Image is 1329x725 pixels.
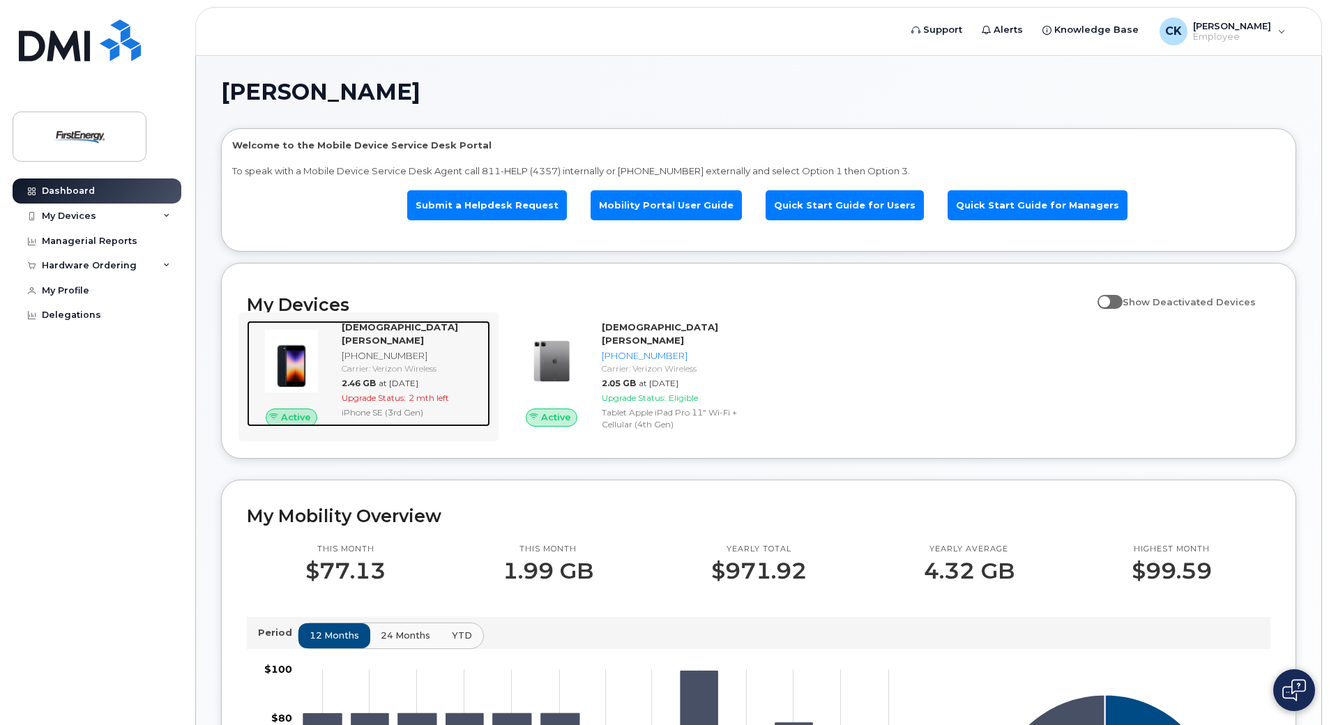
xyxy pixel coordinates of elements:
[221,82,420,102] span: [PERSON_NAME]
[247,505,1270,526] h2: My Mobility Overview
[247,321,490,427] a: Active[DEMOGRAPHIC_DATA][PERSON_NAME][PHONE_NUMBER]Carrier: Verizon Wireless2.46 GBat [DATE]Upgra...
[379,378,418,388] span: at [DATE]
[602,321,718,346] strong: [DEMOGRAPHIC_DATA][PERSON_NAME]
[711,544,807,555] p: Yearly total
[503,544,593,555] p: This month
[1123,296,1256,307] span: Show Deactivated Devices
[342,392,406,403] span: Upgrade Status:
[639,378,678,388] span: at [DATE]
[409,392,449,403] span: 2 mth left
[507,321,750,433] a: Active[DEMOGRAPHIC_DATA][PERSON_NAME][PHONE_NUMBER]Carrier: Verizon Wireless2.05 GBat [DATE]Upgra...
[258,626,298,639] p: Period
[264,663,292,676] tspan: $100
[1132,558,1212,583] p: $99.59
[247,294,1091,315] h2: My Devices
[602,378,636,388] span: 2.05 GB
[602,392,666,403] span: Upgrade Status:
[342,378,376,388] span: 2.46 GB
[281,411,311,424] span: Active
[258,328,325,395] img: image20231002-3703462-1angbar.jpeg
[711,558,807,583] p: $971.92
[342,406,485,418] div: iPhone SE (3rd Gen)
[602,406,745,430] div: Tablet Apple iPad Pro 11" Wi-Fi + Cellular (4th Gen)
[948,190,1127,220] a: Quick Start Guide for Managers
[541,411,571,424] span: Active
[342,349,485,362] div: [PHONE_NUMBER]
[602,349,745,362] div: [PHONE_NUMBER]
[1132,544,1212,555] p: Highest month
[407,190,567,220] a: Submit a Helpdesk Request
[924,544,1015,555] p: Yearly average
[342,321,458,346] strong: [DEMOGRAPHIC_DATA][PERSON_NAME]
[452,629,472,642] span: YTD
[669,392,698,403] span: Eligible
[305,558,386,583] p: $77.13
[232,165,1285,178] p: To speak with a Mobile Device Service Desk Agent call 811-HELP (4357) internally or [PHONE_NUMBER...
[1098,289,1109,300] input: Show Deactivated Devices
[766,190,924,220] a: Quick Start Guide for Users
[924,558,1015,583] p: 4.32 GB
[232,139,1285,152] p: Welcome to the Mobile Device Service Desk Portal
[271,712,292,724] tspan: $80
[381,629,430,642] span: 24 months
[602,362,745,374] div: Carrier: Verizon Wireless
[1282,679,1306,701] img: Open chat
[591,190,742,220] a: Mobility Portal User Guide
[305,544,386,555] p: This month
[342,362,485,374] div: Carrier: Verizon Wireless
[503,558,593,583] p: 1.99 GB
[518,328,585,395] img: image20231002-3703462-7tm9rn.jpeg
